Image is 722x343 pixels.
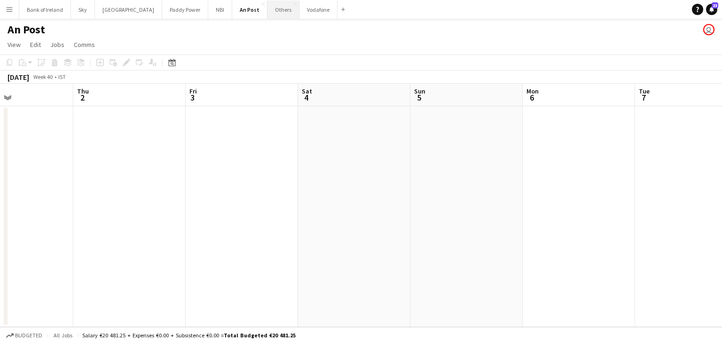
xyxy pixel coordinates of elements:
[5,330,44,341] button: Budgeted
[95,0,162,19] button: [GEOGRAPHIC_DATA]
[8,72,29,82] div: [DATE]
[47,39,68,51] a: Jobs
[706,4,717,15] a: 23
[74,40,95,49] span: Comms
[413,92,425,103] span: 5
[208,0,232,19] button: NBI
[15,332,42,339] span: Budgeted
[52,332,74,339] span: All jobs
[712,2,718,8] span: 23
[4,39,24,51] a: View
[162,0,208,19] button: Paddy Power
[8,40,21,49] span: View
[300,92,312,103] span: 4
[76,92,89,103] span: 2
[8,23,45,37] h1: An Post
[70,39,99,51] a: Comms
[71,0,95,19] button: Sky
[58,73,66,80] div: IST
[299,0,337,19] button: Vodafone
[267,0,299,19] button: Others
[30,40,41,49] span: Edit
[224,332,296,339] span: Total Budgeted €20 481.25
[77,87,89,95] span: Thu
[639,87,650,95] span: Tue
[31,73,55,80] span: Week 40
[189,87,197,95] span: Fri
[703,24,714,35] app-user-avatar: Katie Shovlin
[19,0,71,19] button: Bank of Ireland
[232,0,267,19] button: An Post
[637,92,650,103] span: 7
[302,87,312,95] span: Sat
[414,87,425,95] span: Sun
[82,332,296,339] div: Salary €20 481.25 + Expenses €0.00 + Subsistence €0.00 =
[50,40,64,49] span: Jobs
[26,39,45,51] a: Edit
[526,87,539,95] span: Mon
[525,92,539,103] span: 6
[188,92,197,103] span: 3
